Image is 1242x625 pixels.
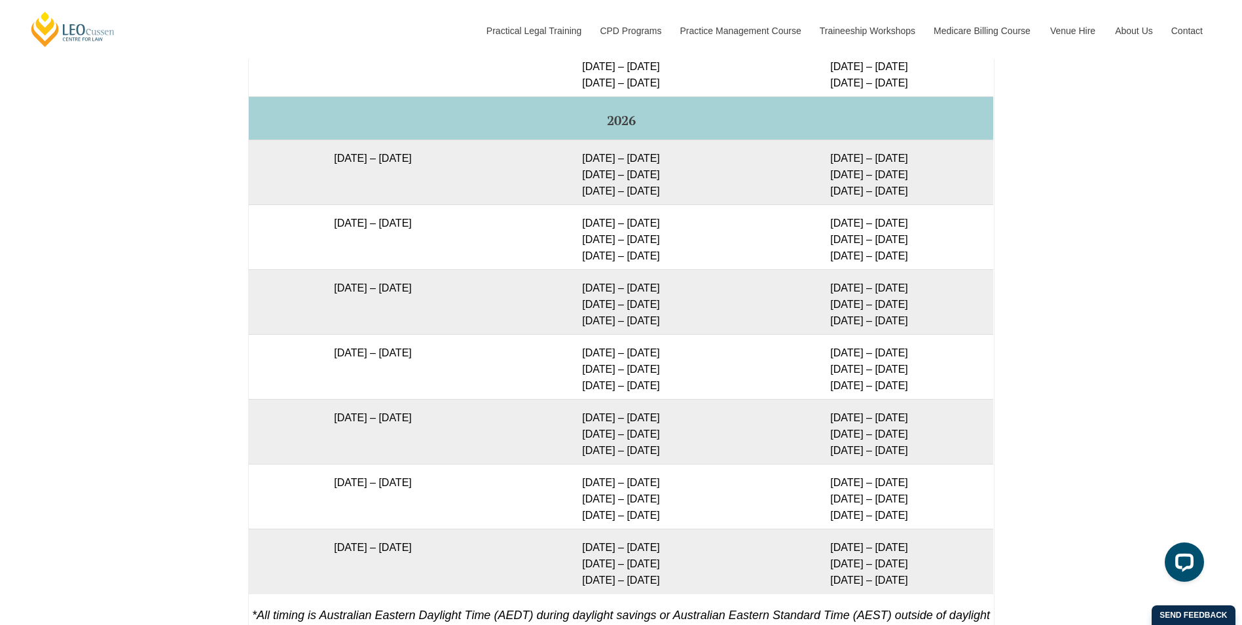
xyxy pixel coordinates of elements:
td: [DATE] – [DATE] [249,529,497,594]
td: [DATE] – [DATE] [DATE] – [DATE] [DATE] – [DATE] [745,32,993,97]
td: [DATE] – [DATE] [249,205,497,270]
td: [DATE] – [DATE] [DATE] – [DATE] [DATE] – [DATE] [497,270,745,335]
a: Medicare Billing Course [924,3,1040,59]
a: Contact [1161,3,1213,59]
td: [DATE] – [DATE] [249,32,497,97]
td: [DATE] – [DATE] [249,270,497,335]
a: Practical Legal Training [477,3,591,59]
td: [DATE] – [DATE] [249,140,497,205]
td: [DATE] – [DATE] [249,335,497,400]
a: Practice Management Course [670,3,810,59]
td: [DATE] – [DATE] [DATE] – [DATE] [DATE] – [DATE] [745,400,993,464]
td: [DATE] – [DATE] [DATE] – [DATE] [DATE] – [DATE] [745,205,993,270]
td: [DATE] – [DATE] [DATE] – [DATE] [DATE] – [DATE] [745,140,993,205]
td: [DATE] – [DATE] [DATE] – [DATE] [DATE] – [DATE] [745,270,993,335]
td: [DATE] – [DATE] [DATE] – [DATE] [DATE] – [DATE] [745,335,993,400]
td: [DATE] – [DATE] [DATE] – [DATE] [DATE] – [DATE] [497,529,745,594]
td: [DATE] – [DATE] [DATE] – [DATE] [DATE] – [DATE] [497,400,745,464]
td: [DATE] – [DATE] [DATE] – [DATE] [DATE] – [DATE] [497,464,745,529]
td: [DATE] – [DATE] [DATE] – [DATE] [DATE] – [DATE] [745,529,993,594]
a: Venue Hire [1040,3,1105,59]
td: [DATE] – [DATE] [DATE] – [DATE] [DATE] – [DATE] [497,205,745,270]
a: Traineeship Workshops [810,3,924,59]
h5: 2026 [254,113,988,128]
td: [DATE] – [DATE] [249,400,497,464]
iframe: LiveChat chat widget [1154,537,1209,592]
td: [DATE] – [DATE] [249,464,497,529]
a: About Us [1105,3,1161,59]
td: [DATE] – [DATE] [DATE] – [DATE] [DATE] – [DATE] [497,32,745,97]
a: [PERSON_NAME] Centre for Law [29,10,117,48]
a: CPD Programs [590,3,670,59]
td: [DATE] – [DATE] [DATE] – [DATE] [DATE] – [DATE] [745,464,993,529]
td: [DATE] – [DATE] [DATE] – [DATE] [DATE] – [DATE] [497,335,745,400]
td: [DATE] – [DATE] [DATE] – [DATE] [DATE] – [DATE] [497,140,745,205]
